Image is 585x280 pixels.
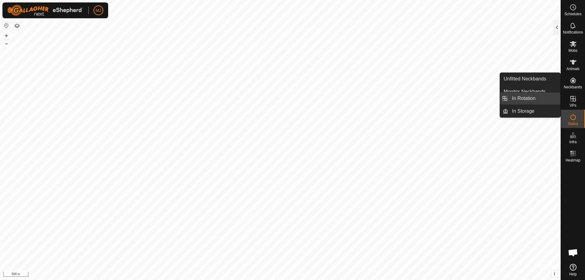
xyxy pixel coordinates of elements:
[3,40,10,47] button: –
[500,92,560,105] li: In Rotation
[561,261,585,278] a: Help
[7,5,83,16] img: Gallagher Logo
[500,105,560,117] li: In Storage
[500,86,560,98] a: Monitor Neckbands
[566,67,580,71] span: Animals
[563,30,583,34] span: Notifications
[568,122,578,126] span: Status
[256,272,279,278] a: Privacy Policy
[96,7,101,14] span: MJ
[504,88,546,95] span: Monitor Neckbands
[3,22,10,29] button: Reset Map
[564,12,581,16] span: Schedules
[569,272,577,276] span: Help
[565,158,580,162] span: Heatmap
[554,271,555,276] span: i
[508,105,560,117] a: In Storage
[564,85,582,89] span: Neckbands
[13,22,21,30] button: Map Layers
[500,73,560,85] a: Unfitted Neckbands
[564,243,582,262] div: Open chat
[569,140,576,144] span: Infra
[508,92,560,105] a: In Rotation
[512,95,535,102] span: In Rotation
[504,75,546,83] span: Unfitted Neckbands
[3,32,10,39] button: +
[551,271,558,277] button: i
[512,108,534,115] span: In Storage
[569,49,577,52] span: Mobs
[286,272,304,278] a: Contact Us
[569,104,576,107] span: VPs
